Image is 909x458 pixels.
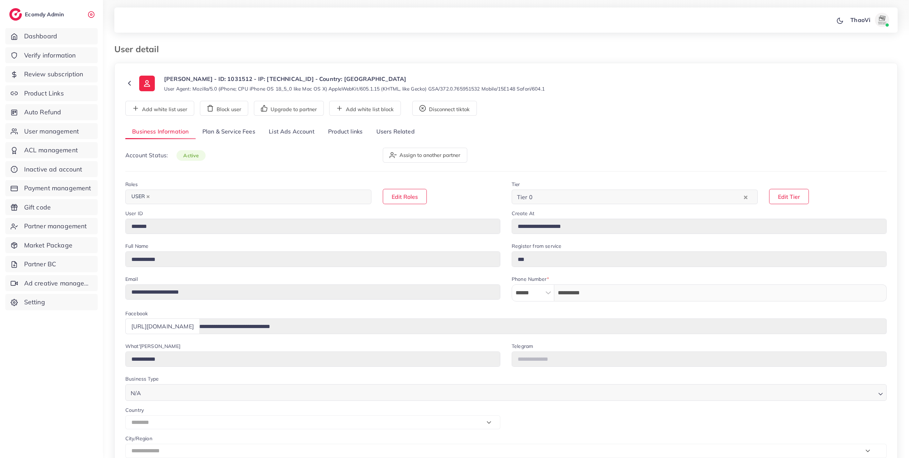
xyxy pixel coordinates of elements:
[254,101,324,116] button: Upgrade to partner
[125,151,206,160] p: Account Status:
[125,407,144,414] label: Country
[129,388,142,398] span: N/A
[9,8,66,21] a: logoEcomdy Admin
[24,32,57,41] span: Dashboard
[24,146,78,155] span: ACL management
[24,70,83,79] span: Review subscription
[125,343,180,350] label: What'[PERSON_NAME]
[125,318,200,334] div: [URL][DOMAIN_NAME]
[262,124,321,140] a: List Ads Account
[5,28,98,44] a: Dashboard
[5,256,98,272] a: Partner BC
[24,165,82,174] span: Inactive ad account
[383,189,427,204] button: Edit Roles
[24,260,56,269] span: Partner BC
[139,76,155,91] img: ic-user-info.36bf1079.svg
[125,435,152,442] label: City/Region
[125,190,371,204] div: Search for option
[125,375,159,382] label: Business Type
[5,199,98,216] a: Gift code
[154,191,362,202] input: Search for option
[5,237,98,253] a: Market Package
[114,44,164,54] h3: User detail
[24,279,92,288] span: Ad creative management
[25,11,66,18] h2: Ecomdy Admin
[196,124,262,140] a: Plan & Service Fees
[24,51,76,60] span: Verify information
[125,242,148,250] label: Full Name
[512,242,561,250] label: Register from service
[24,108,61,117] span: Auto Refund
[24,241,72,250] span: Market Package
[847,13,892,27] a: ThaoViavatar
[5,180,98,196] a: Payment management
[5,142,98,158] a: ACL management
[383,148,467,163] button: Assign to another partner
[24,298,45,307] span: Setting
[5,161,98,178] a: Inactive ad account
[512,181,520,188] label: Tier
[769,189,809,204] button: Edit Tier
[5,123,98,140] a: User management
[125,276,138,283] label: Email
[5,66,98,82] a: Review subscription
[5,294,98,310] a: Setting
[512,210,534,217] label: Create At
[164,75,545,83] p: [PERSON_NAME] - ID: 1031512 - IP: [TECHNICAL_ID] - Country: [GEOGRAPHIC_DATA]
[875,13,889,27] img: avatar
[321,124,369,140] a: Product links
[5,104,98,120] a: Auto Refund
[24,203,51,212] span: Gift code
[5,275,98,291] a: Ad creative management
[164,85,545,92] small: User Agent: Mozilla/5.0 (iPhone; CPU iPhone OS 18_5_0 like Mac OS X) AppleWebKit/605.1.15 (KHTML,...
[512,343,533,350] label: Telegram
[125,101,194,116] button: Add white list user
[5,85,98,102] a: Product Links
[5,47,98,64] a: Verify information
[143,386,875,398] input: Search for option
[516,192,534,202] span: Tier 0
[329,101,401,116] button: Add white list block
[24,127,79,136] span: User management
[535,191,742,202] input: Search for option
[5,218,98,234] a: Partner management
[744,193,747,201] button: Clear Selected
[200,101,248,116] button: Block user
[125,210,143,217] label: User ID
[125,181,138,188] label: Roles
[412,101,477,116] button: Disconnect tiktok
[850,16,870,24] p: ThaoVi
[125,124,196,140] a: Business Information
[176,150,206,161] span: active
[125,310,148,317] label: Facebook
[128,192,153,202] span: USER
[512,276,549,283] label: Phone Number
[512,190,758,204] div: Search for option
[24,89,64,98] span: Product Links
[24,222,87,231] span: Partner management
[9,8,22,21] img: logo
[24,184,91,193] span: Payment management
[369,124,421,140] a: Users Related
[125,384,887,401] div: Search for option
[146,195,150,198] button: Deselect USER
